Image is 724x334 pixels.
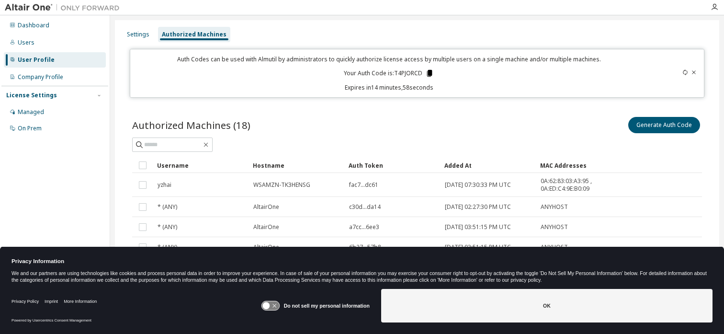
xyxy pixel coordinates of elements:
[349,158,437,173] div: Auth Token
[540,158,597,173] div: MAC Addresses
[253,203,279,211] span: AltairOne
[253,223,279,231] span: AltairOne
[158,243,177,251] span: * (ANY)
[349,243,381,251] span: 6b27...57b8
[628,117,700,133] button: Generate Auth Code
[253,181,310,189] span: WSAMZN-TK3HENSG
[444,158,532,173] div: Added At
[541,177,596,193] span: 0A:62:83:03:A3:95 , 0A:ED:C4:9E:B0:09
[349,203,381,211] span: c30d...da14
[162,31,226,38] div: Authorized Machines
[445,243,511,251] span: [DATE] 03:51:15 PM UTC
[136,55,642,63] p: Auth Codes can be used with Almutil by administrators to quickly authorize license access by mult...
[349,181,378,189] span: fac7...dc61
[158,223,177,231] span: * (ANY)
[158,181,171,189] span: yzhai
[349,223,379,231] span: a7cc...6ee3
[541,223,568,231] span: ANYHOST
[445,223,511,231] span: [DATE] 03:51:15 PM UTC
[18,56,55,64] div: User Profile
[344,69,434,78] p: Your Auth Code is: T4PJORCD
[541,203,568,211] span: ANYHOST
[18,39,34,46] div: Users
[157,158,245,173] div: Username
[127,31,149,38] div: Settings
[18,108,44,116] div: Managed
[158,203,177,211] span: * (ANY)
[136,83,642,92] p: Expires in 14 minutes, 58 seconds
[253,243,279,251] span: AltairOne
[253,158,341,173] div: Hostname
[541,243,568,251] span: ANYHOST
[6,92,57,99] div: License Settings
[18,73,63,81] div: Company Profile
[18,125,42,132] div: On Prem
[18,22,49,29] div: Dashboard
[445,181,511,189] span: [DATE] 07:30:33 PM UTC
[445,203,511,211] span: [DATE] 02:27:30 PM UTC
[132,118,250,132] span: Authorized Machines (18)
[5,3,124,12] img: Altair One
